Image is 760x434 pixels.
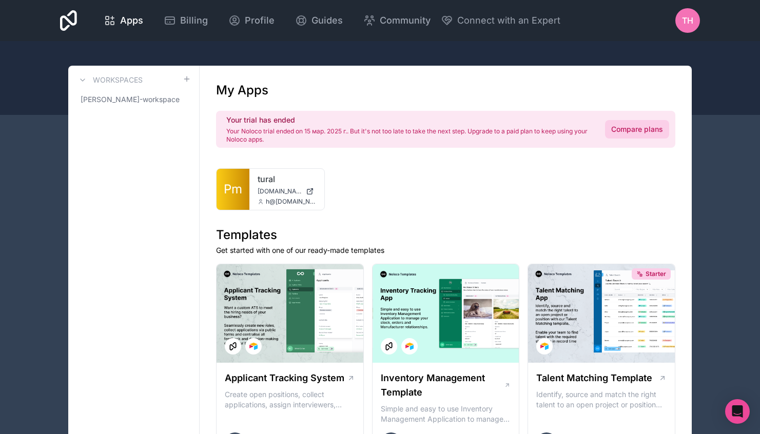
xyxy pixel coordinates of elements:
[217,169,249,210] a: Pm
[155,9,216,32] a: Billing
[287,9,351,32] a: Guides
[249,342,258,350] img: Airtable Logo
[93,75,143,85] h3: Workspaces
[225,389,355,410] p: Create open positions, collect applications, assign interviewers, centralise candidate feedback a...
[225,371,344,385] h1: Applicant Tracking System
[536,389,667,410] p: Identify, source and match the right talent to an open project or position with our Talent Matchi...
[682,14,693,27] span: TH
[441,13,560,28] button: Connect with an Expert
[457,13,560,28] span: Connect with an Expert
[226,115,593,125] h2: Your trial has ended
[224,181,242,198] span: Pm
[216,82,268,98] h1: My Apps
[381,404,511,424] p: Simple and easy to use Inventory Management Application to manage your stock, orders and Manufact...
[226,127,593,144] p: Your Noloco trial ended on 15 мар. 2025 г.. But it's not too late to take the next step. Upgrade ...
[120,13,143,28] span: Apps
[95,9,151,32] a: Apps
[258,187,302,195] span: [DOMAIN_NAME]
[355,9,439,32] a: Community
[605,120,669,139] a: Compare plans
[220,9,283,32] a: Profile
[311,13,343,28] span: Guides
[81,94,180,105] span: [PERSON_NAME]-workspace
[725,399,750,424] div: Open Intercom Messenger
[380,13,431,28] span: Community
[216,227,675,243] h1: Templates
[258,173,316,185] a: tural
[180,13,208,28] span: Billing
[381,371,504,400] h1: Inventory Management Template
[266,198,316,206] span: h@[DOMAIN_NAME]
[76,74,143,86] a: Workspaces
[76,90,191,109] a: [PERSON_NAME]-workspace
[216,245,675,255] p: Get started with one of our ready-made templates
[646,270,666,278] span: Starter
[405,342,414,350] img: Airtable Logo
[258,187,316,195] a: [DOMAIN_NAME]
[536,371,652,385] h1: Talent Matching Template
[540,342,549,350] img: Airtable Logo
[245,13,275,28] span: Profile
